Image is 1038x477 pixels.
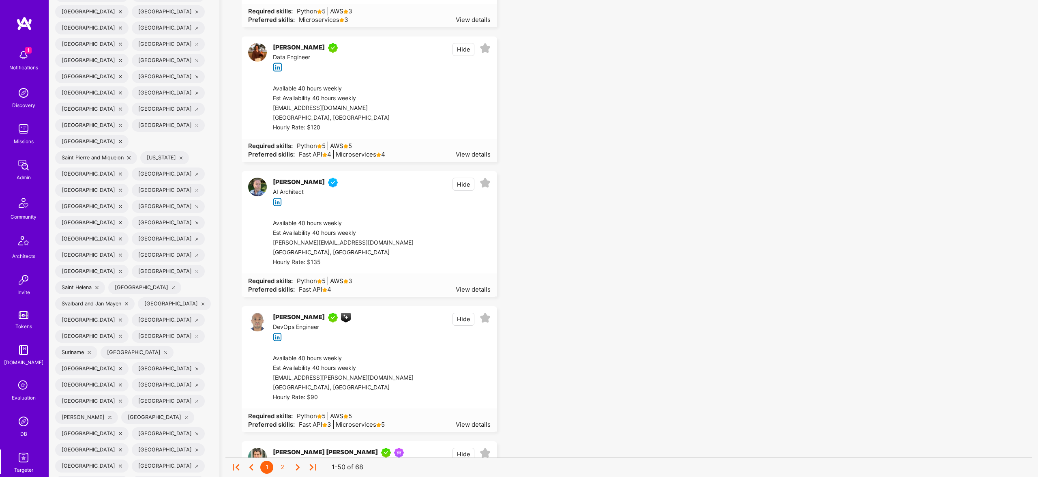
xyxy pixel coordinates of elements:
[317,9,322,14] i: icon Star
[101,346,174,359] div: [GEOGRAPHIC_DATA]
[248,43,267,62] img: User Avatar
[248,421,295,428] strong: Preferred skills:
[12,101,35,110] div: Discovery
[15,322,32,331] div: Tokens
[248,412,293,420] strong: Required skills:
[273,187,341,197] div: AI Architect
[317,414,322,419] i: icon Star
[195,189,199,192] i: icon Close
[328,412,352,420] span: AWS 5
[273,238,414,248] div: [PERSON_NAME][EMAIL_ADDRESS][DOMAIN_NAME]
[343,414,348,419] i: icon Star
[55,411,118,424] div: [PERSON_NAME]
[195,26,199,30] i: icon Close
[55,119,129,132] div: [GEOGRAPHIC_DATA]
[88,351,91,354] i: icon Close
[195,254,199,257] i: icon Close
[273,103,390,113] div: [EMAIL_ADDRESS][DOMAIN_NAME]
[119,335,122,338] i: icon Close
[195,221,199,224] i: icon Close
[132,184,205,197] div: [GEOGRAPHIC_DATA]
[55,5,129,18] div: [GEOGRAPHIC_DATA]
[180,156,183,159] i: icon Close
[195,172,199,176] i: icon Close
[132,38,205,51] div: [GEOGRAPHIC_DATA]
[119,270,122,273] i: icon Close
[132,378,205,391] div: [GEOGRAPHIC_DATA]
[260,461,273,474] div: 1
[14,232,33,252] img: Architects
[480,178,491,189] i: icon EmptyStar
[55,378,129,391] div: [GEOGRAPHIC_DATA]
[119,400,122,403] i: icon Close
[195,448,199,451] i: icon Close
[55,427,129,440] div: [GEOGRAPHIC_DATA]
[55,346,97,359] div: Suriname
[195,318,199,322] i: icon Close
[456,15,491,24] div: View details
[119,140,122,143] i: icon Close
[248,7,293,15] strong: Required skills:
[248,313,267,342] a: User Avatar
[273,219,414,228] div: Available 40 hours weekly
[132,21,205,34] div: [GEOGRAPHIC_DATA]
[295,412,326,420] span: Python 5
[132,460,205,473] div: [GEOGRAPHIC_DATA]
[55,200,129,213] div: [GEOGRAPHIC_DATA]
[138,297,211,310] div: [GEOGRAPHIC_DATA]
[276,461,289,474] div: 2
[15,449,32,466] img: Skill Targeter
[376,153,381,157] i: icon Star
[328,178,338,187] img: Vetted A.Teamer
[273,113,390,123] div: [GEOGRAPHIC_DATA], [GEOGRAPHIC_DATA]
[119,254,122,257] i: icon Close
[322,153,327,157] i: icon Star
[132,5,205,18] div: [GEOGRAPHIC_DATA]
[343,9,348,14] i: icon Star
[332,463,363,472] div: 1-50 of 68
[119,367,122,370] i: icon Close
[55,168,129,180] div: [GEOGRAPHIC_DATA]
[55,70,129,83] div: [GEOGRAPHIC_DATA]
[195,91,199,95] i: icon Close
[119,448,122,451] i: icon Close
[248,178,267,196] img: User Avatar
[108,416,112,419] i: icon Close
[55,54,129,67] div: [GEOGRAPHIC_DATA]
[297,285,331,294] span: Fast API 4
[480,43,491,54] i: icon EmptyStar
[15,121,32,137] img: teamwork
[343,144,348,149] i: icon Star
[333,420,385,429] span: Microservices 5
[119,432,122,435] i: icon Close
[273,84,390,94] div: Available 40 hours weekly
[55,314,129,327] div: [GEOGRAPHIC_DATA]
[12,252,35,260] div: Architects
[108,281,182,294] div: [GEOGRAPHIC_DATA]
[394,448,404,458] img: Been on Mission
[15,342,32,358] img: guide book
[248,150,295,158] strong: Preferred skills:
[17,288,30,297] div: Invite
[132,427,205,440] div: [GEOGRAPHIC_DATA]
[119,59,122,62] i: icon Close
[456,150,491,159] div: View details
[15,47,32,63] img: bell
[248,16,295,24] strong: Preferred skills:
[55,395,129,408] div: [GEOGRAPHIC_DATA]
[55,460,129,473] div: [GEOGRAPHIC_DATA]
[480,448,491,459] i: icon EmptyStar
[328,43,338,53] img: A.Teamer in Residence
[119,383,122,387] i: icon Close
[273,448,378,458] div: [PERSON_NAME] [PERSON_NAME]
[248,43,267,72] a: User Avatar
[273,313,325,322] div: [PERSON_NAME]
[297,150,331,159] span: Fast API 4
[195,205,199,208] i: icon Close
[195,270,199,273] i: icon Close
[132,86,205,99] div: [GEOGRAPHIC_DATA]
[328,277,352,285] span: AWS 3
[273,373,414,383] div: [EMAIL_ADDRESS][PERSON_NAME][DOMAIN_NAME]
[202,302,205,305] i: icon Close
[55,362,129,375] div: [GEOGRAPHIC_DATA]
